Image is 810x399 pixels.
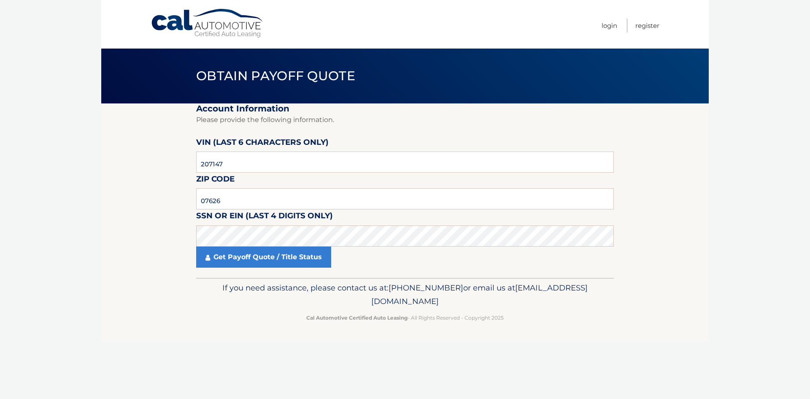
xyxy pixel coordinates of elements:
span: [PHONE_NUMBER] [389,283,463,293]
h2: Account Information [196,103,614,114]
label: Zip Code [196,173,235,188]
strong: Cal Automotive Certified Auto Leasing [306,315,408,321]
p: Please provide the following information. [196,114,614,126]
a: Cal Automotive [151,8,265,38]
span: Obtain Payoff Quote [196,68,355,84]
label: SSN or EIN (last 4 digits only) [196,209,333,225]
p: If you need assistance, please contact us at: or email us at [202,281,608,308]
a: Get Payoff Quote / Title Status [196,247,331,268]
a: Register [635,19,659,33]
a: Login [602,19,617,33]
p: - All Rights Reserved - Copyright 2025 [202,313,608,322]
label: VIN (last 6 characters only) [196,136,329,152]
